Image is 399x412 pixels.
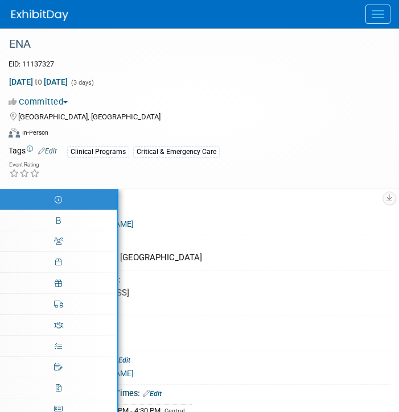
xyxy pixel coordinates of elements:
div: Event Rating [9,162,40,168]
div: Conference Portal: [40,351,390,366]
a: Edit [112,356,130,364]
div: Event Venue Name: [40,235,390,249]
span: [DATE] [DATE] [9,77,68,87]
div: Event Website: [40,202,390,217]
div: [PERSON_NAME] [GEOGRAPHIC_DATA] [48,249,382,267]
td: Tags [9,145,57,158]
span: [GEOGRAPHIC_DATA], [GEOGRAPHIC_DATA] [18,113,161,121]
span: (3 days) [70,79,94,86]
a: Edit [143,390,162,398]
button: Menu [365,5,390,24]
div: Booth Set-up Dates/Times: [40,385,390,399]
div: Teams Chat Name: [40,315,390,330]
span: Event ID: 11137327 [9,60,54,68]
div: 9/17-9/20 ENA [48,328,382,346]
button: Committed [9,96,72,108]
img: Format-Inperson.png [9,128,20,137]
div: Critical & Emergency Care [133,146,220,158]
div: Event Venue Address: [40,271,390,285]
div: Event Format [9,126,376,143]
a: Edit [38,147,57,155]
div: Clinical Programs [67,146,129,158]
pre: [STREET_ADDRESS] [52,288,378,298]
div: ENA [5,34,376,55]
div: In-Person [22,128,48,137]
img: ExhibitDay [11,10,68,21]
span: to [33,77,44,86]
